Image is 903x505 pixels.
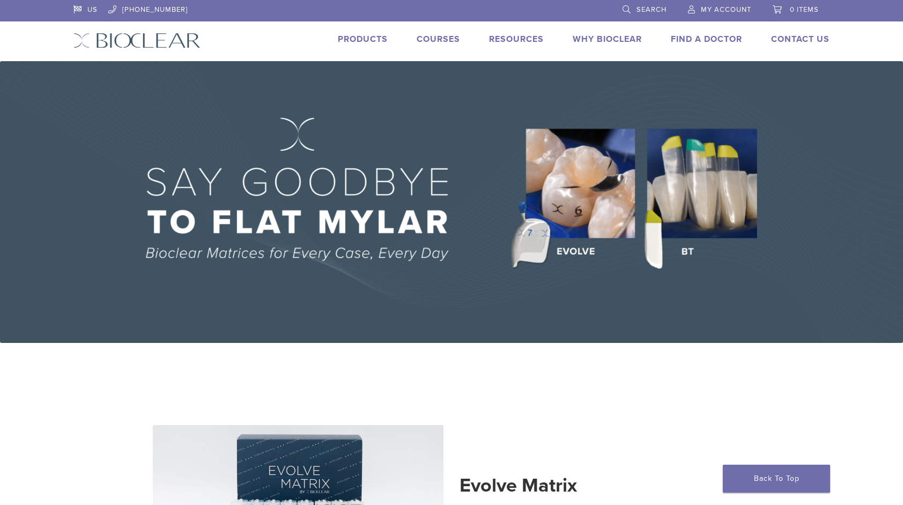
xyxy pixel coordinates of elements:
[573,34,642,45] a: Why Bioclear
[73,33,201,48] img: Bioclear
[701,5,751,14] span: My Account
[417,34,460,45] a: Courses
[460,473,751,499] h2: Evolve Matrix
[790,5,819,14] span: 0 items
[489,34,544,45] a: Resources
[771,34,830,45] a: Contact Us
[636,5,667,14] span: Search
[671,34,742,45] a: Find A Doctor
[338,34,388,45] a: Products
[723,465,830,493] a: Back To Top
